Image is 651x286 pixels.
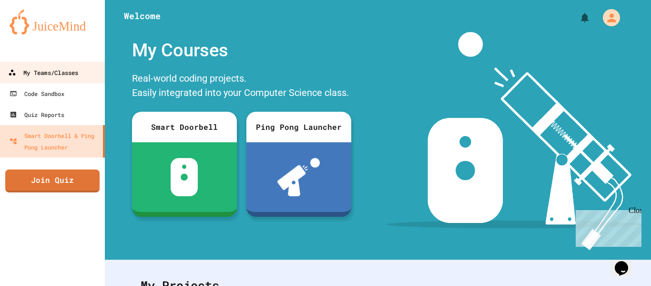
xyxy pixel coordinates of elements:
img: banner-image-my-projects.png [387,32,642,250]
div: Code Sandbox [10,88,64,99]
iframe: chat widget [611,248,641,276]
img: logo-orange.svg [10,10,95,34]
iframe: chat widget [572,206,641,247]
a: Join Quiz [5,169,100,192]
div: Real-world coding projects. Easily integrated into your Computer Science class. [127,69,356,105]
div: My Account [593,7,622,29]
div: Chat with us now!Close [4,4,66,61]
div: Quiz Reports [10,109,64,120]
div: Smart Doorbell [132,112,237,142]
div: Smart Doorbell & Ping Pong Launcher [10,130,99,153]
div: My Courses [127,32,356,69]
img: ppl-with-ball.png [277,158,320,196]
div: Ping Pong Launcher [246,112,351,142]
div: My Notifications [561,10,593,26]
img: sdb-white.svg [171,158,198,196]
div: My Teams/Classes [8,67,78,79]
